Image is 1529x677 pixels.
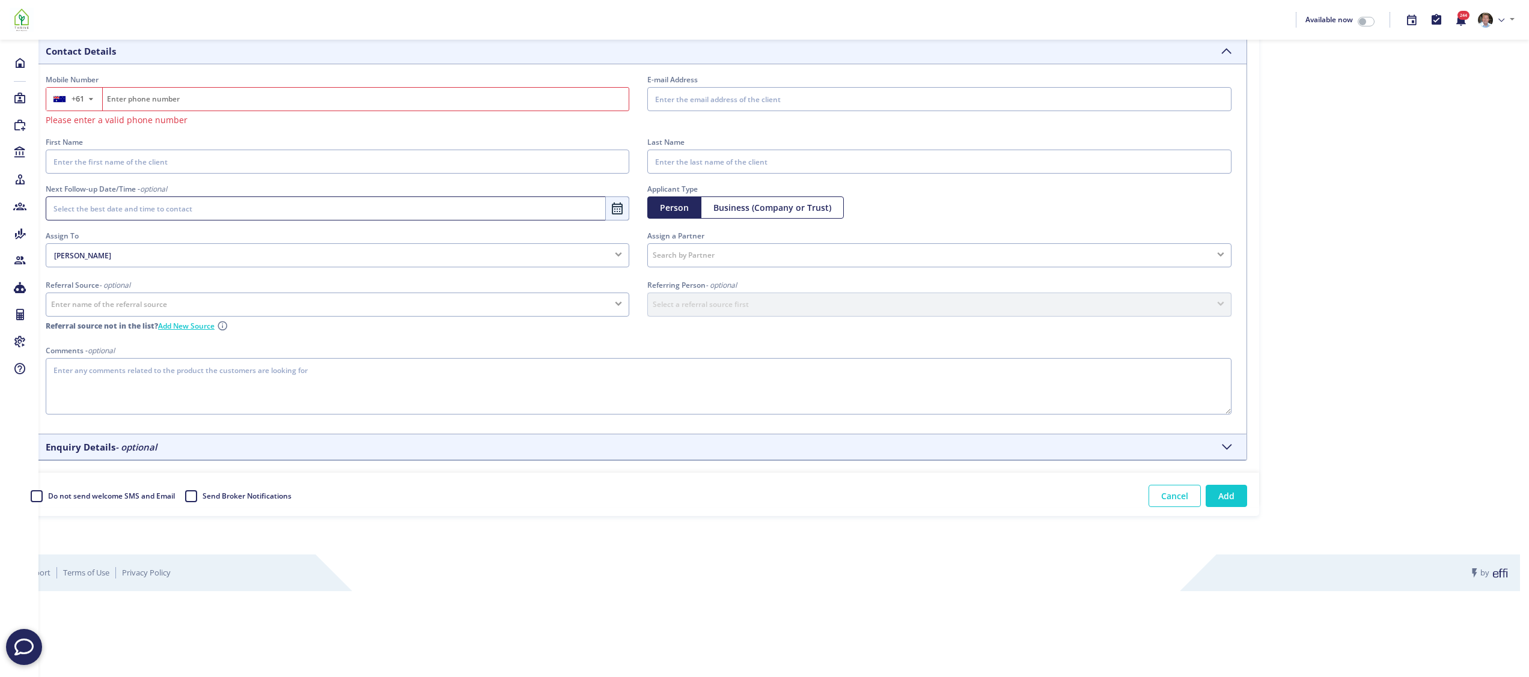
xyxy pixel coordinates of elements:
label: Last Name [647,136,1231,148]
span: Do not send welcome SMS and Email [48,491,175,501]
button: Business (Company or Trust) [701,196,844,219]
i: - optional [706,280,737,290]
i: Note: Use Referral Portal to add a complete referrer profile. [217,320,228,333]
button: 244 [1448,7,1473,33]
span: by [1469,567,1508,579]
button: Cancel [1149,485,1201,507]
label: Comments - [46,345,115,356]
span: Available now [1305,14,1353,25]
span: 244 [1457,11,1469,20]
label: Applicant Type [647,183,1231,195]
span: Send Broker Notifications [203,491,291,501]
input: Enter the first name of the client [46,150,629,174]
div: Please enter a valid phone number [46,114,629,126]
h5: Contact Details [46,46,116,56]
label: Mobile Number [46,74,629,85]
h5: Enquiry Details [46,442,157,452]
img: 05ee49a5-7a20-4666-9e8c-f1b57a6951a1-637908577730117354.png [1478,13,1493,28]
b: Referral source not in the list? [46,320,158,332]
span: Enter name of the referral source [51,299,167,310]
i: optional [88,345,115,356]
label: E-mail Address [647,74,1231,85]
a: Add New Source [158,320,215,332]
span: [PERSON_NAME] [51,250,605,262]
button: Add [1206,485,1247,507]
input: Enter phone number [103,88,629,111]
i: optional [140,184,167,194]
legend: Assign a Partner [647,230,1231,241]
label: Referral Source [46,279,130,291]
span: Search by Partner [653,250,715,261]
label: Referring Person [647,279,737,291]
button: Person [647,196,701,219]
input: Enter the last name of the client [647,150,1231,174]
img: 7ef6f553-fa6a-4c30-bc82-24974be04ac6-637908507574932421.png [10,8,34,32]
span: ▼ [87,96,98,102]
input: Select the best date and time to contact [46,196,629,220]
a: Privacy Policy [122,567,171,578]
a: Terms of Use [63,567,109,578]
i: - optional [99,280,130,290]
i: - optional [115,441,157,453]
label: Next Follow-up Date/Time - [46,183,167,195]
input: Enter the email address of the client [647,87,1231,111]
legend: Assign To [46,230,629,241]
label: First Name [46,136,629,148]
span: +61 [72,93,84,105]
